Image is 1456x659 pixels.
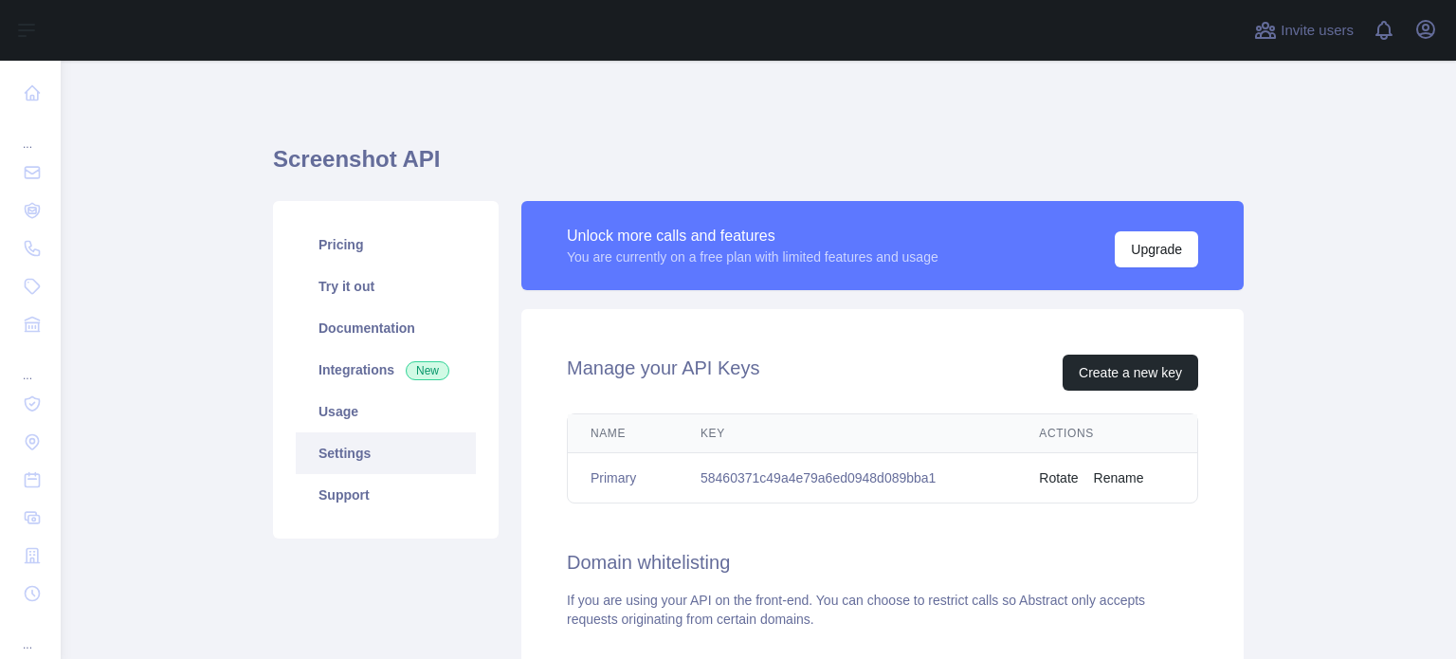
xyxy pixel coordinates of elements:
[567,225,938,247] div: Unlock more calls and features
[678,453,1016,503] td: 58460371c49a4e79a6ed0948d089bba1
[1115,231,1198,267] button: Upgrade
[296,349,476,391] a: Integrations New
[296,391,476,432] a: Usage
[567,591,1198,629] div: If you are using your API on the front-end. You can choose to restrict calls so Abstract only acc...
[568,414,678,453] th: Name
[296,307,476,349] a: Documentation
[15,114,45,152] div: ...
[296,474,476,516] a: Support
[15,345,45,383] div: ...
[1016,414,1197,453] th: Actions
[406,361,449,380] span: New
[678,414,1016,453] th: Key
[273,144,1244,190] h1: Screenshot API
[1281,20,1354,42] span: Invite users
[1250,15,1357,46] button: Invite users
[15,614,45,652] div: ...
[568,453,678,503] td: Primary
[1094,468,1144,487] button: Rename
[567,549,1198,576] h2: Domain whitelisting
[296,265,476,307] a: Try it out
[296,224,476,265] a: Pricing
[1063,355,1198,391] button: Create a new key
[567,247,938,266] div: You are currently on a free plan with limited features and usage
[296,432,476,474] a: Settings
[1039,468,1078,487] button: Rotate
[567,355,759,391] h2: Manage your API Keys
